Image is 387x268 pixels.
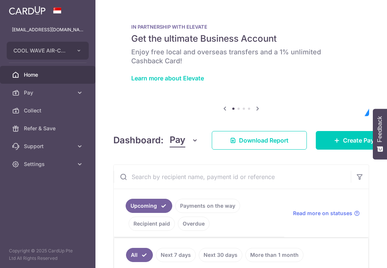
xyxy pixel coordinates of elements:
[24,89,73,96] span: Pay
[131,33,351,45] h5: Get the ultimate Business Account
[24,143,73,150] span: Support
[126,199,172,213] a: Upcoming
[175,199,240,213] a: Payments on the way
[293,210,352,217] span: Read more on statuses
[293,210,360,217] a: Read more on statuses
[178,217,210,231] a: Overdue
[170,133,198,147] button: Pay
[129,217,175,231] a: Recipient paid
[131,48,351,66] h6: Enjoy free local and overseas transfers and a 1% unlimited Cashback Card!
[170,133,185,147] span: Pay
[131,24,351,30] p: IN PARTNERSHIP WITH ELEVATE
[126,248,153,262] a: All
[9,6,45,15] img: CardUp
[245,248,303,262] a: More than 1 month
[24,107,73,114] span: Collect
[239,136,289,145] span: Download Report
[24,71,73,79] span: Home
[24,125,73,132] span: Refer & Save
[156,248,196,262] a: Next 7 days
[12,26,84,33] p: [EMAIL_ADDRESS][DOMAIN_NAME]
[373,109,387,159] button: Feedback - Show survey
[113,12,369,116] img: Renovation banner
[212,131,307,150] a: Download Report
[24,160,73,168] span: Settings
[13,47,69,54] span: COOL WAVE AIR-CONDITIONER AND ELECTRICAL TRADING
[377,116,383,142] span: Feedback
[114,165,351,189] input: Search by recipient name, payment id or reference
[113,134,164,147] h4: Dashboard:
[131,74,204,82] a: Learn more about Elevate
[7,42,89,60] button: COOL WAVE AIR-CONDITIONER AND ELECTRICAL TRADING
[199,248,242,262] a: Next 30 days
